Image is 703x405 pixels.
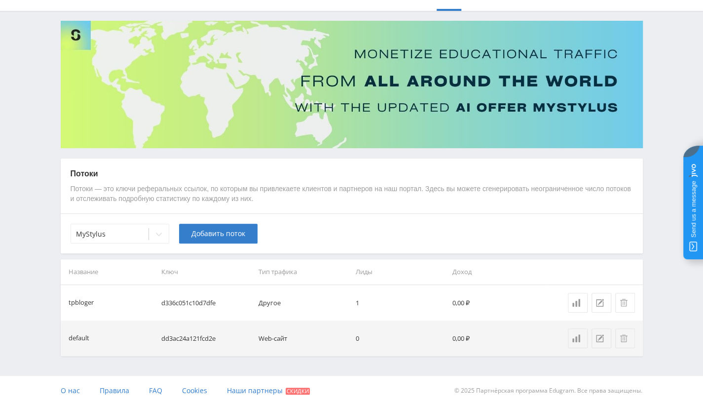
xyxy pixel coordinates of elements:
div: default [69,333,89,344]
td: d336c051c10d7dfe [157,285,255,321]
p: Потоки — это ключи реферальных ссылок, по которым вы привлекаете клиентов и партнеров на наш порт... [71,184,633,203]
td: 0,00 ₽ [448,285,546,321]
th: Лиды [351,259,448,284]
span: Добавить поток [191,230,245,238]
th: Тип трафика [255,259,352,284]
button: Удалить [615,328,635,348]
span: FAQ [149,386,162,395]
td: dd3ac24a121fcd2e [157,321,255,356]
td: Другое [255,285,352,321]
td: 0 [351,321,448,356]
th: Название [61,259,158,284]
span: Cookies [182,386,207,395]
div: tpbloger [69,297,94,309]
td: 1 [351,285,448,321]
span: О нас [61,386,80,395]
span: Скидки [286,388,310,395]
th: Ключ [157,259,255,284]
button: Редактировать [592,293,611,313]
button: Добавить поток [179,224,258,243]
a: Статистика [568,328,588,348]
a: Статистика [568,293,588,313]
p: Потоки [71,168,633,179]
span: Наши партнеры [227,386,283,395]
button: Редактировать [592,328,611,348]
td: Web-сайт [255,321,352,356]
td: 0,00 ₽ [448,321,546,356]
img: Banner [61,21,643,148]
th: Доход [448,259,546,284]
span: Правила [100,386,129,395]
button: Удалить [615,293,635,313]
